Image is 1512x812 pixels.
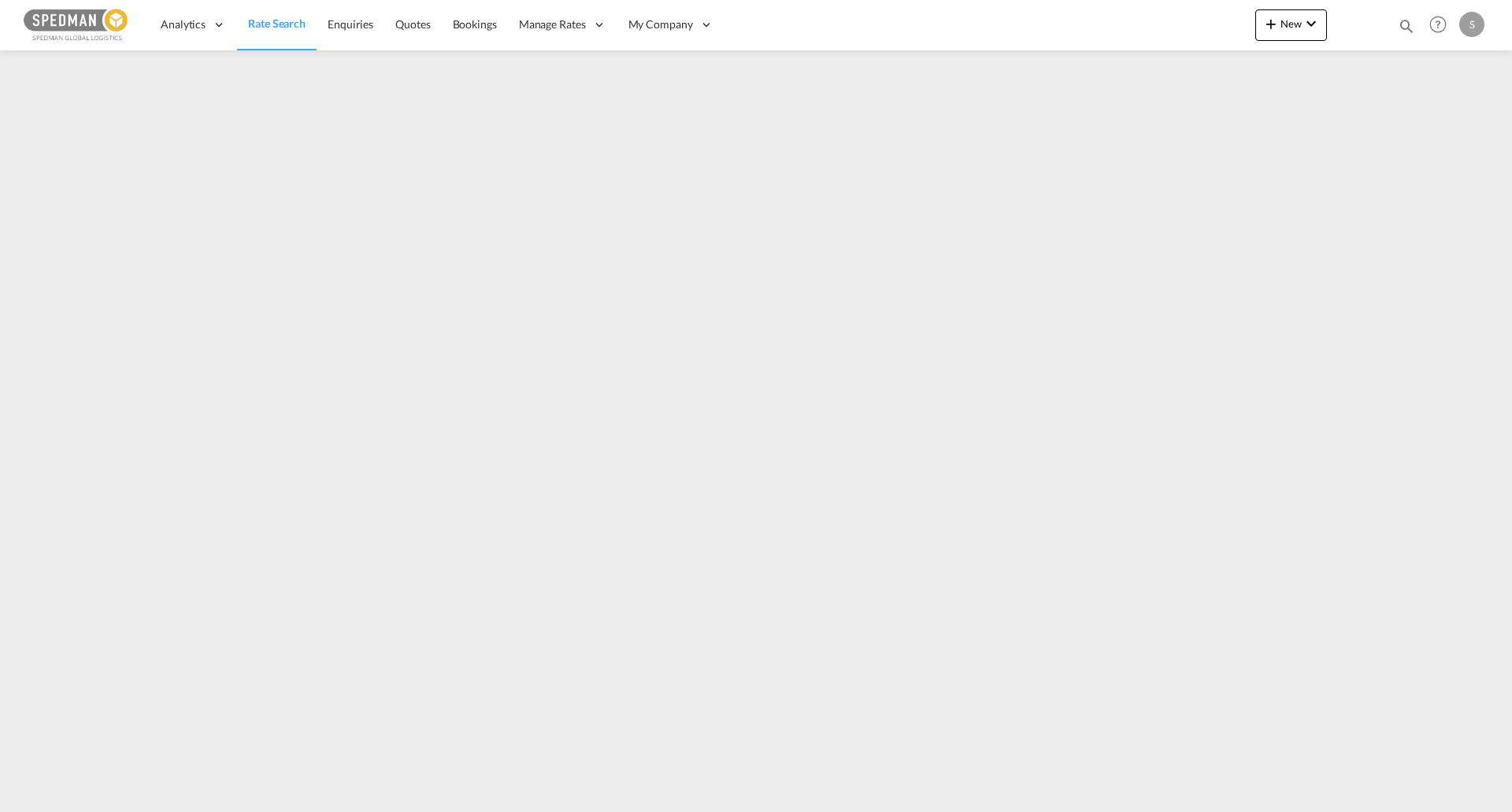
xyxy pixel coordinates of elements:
[24,7,130,43] img: c12ca350ff1b11efb6b291369744d907.png
[395,17,430,31] span: Quotes
[1302,14,1321,33] md-icon: icon-chevron-down
[248,17,306,30] span: Rate Search
[1425,11,1451,38] span: Help
[1398,17,1415,35] md-icon: icon-magnify
[1459,12,1484,37] div: S
[1262,17,1321,30] span: New
[1425,11,1459,39] div: Help
[161,17,206,32] span: Analytics
[1262,14,1280,33] md-icon: icon-plus 400-fg
[519,17,586,32] span: Manage Rates
[328,17,373,31] span: Enquiries
[1255,9,1327,41] button: icon-plus 400-fgNewicon-chevron-down
[628,17,693,32] span: My Company
[1398,17,1415,41] div: icon-magnify
[453,17,497,31] span: Bookings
